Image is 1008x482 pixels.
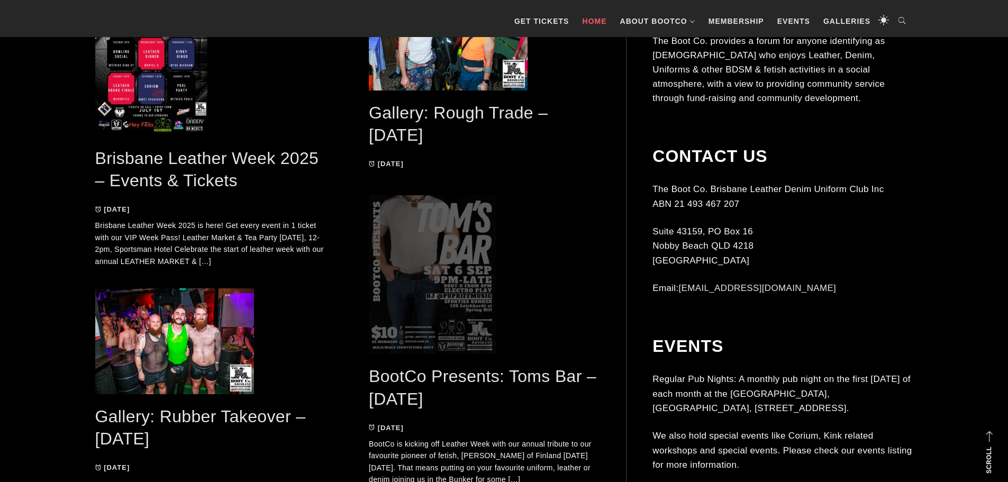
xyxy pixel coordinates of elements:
[369,424,404,432] a: [DATE]
[369,103,548,145] a: Gallery: Rough Trade – [DATE]
[652,146,913,166] h2: Contact Us
[95,149,319,190] a: Brisbane Leather Week 2025 – Events & Tickets
[95,407,306,449] a: Gallery: Rubber Takeover – [DATE]
[369,367,596,408] a: BootCo Presents: Toms Bar – [DATE]
[104,463,130,471] time: [DATE]
[577,5,612,37] a: Home
[679,283,837,293] a: [EMAIL_ADDRESS][DOMAIN_NAME]
[652,336,913,356] h2: Events
[378,424,404,432] time: [DATE]
[772,5,815,37] a: Events
[652,34,913,106] p: The Boot Co. provides a forum for anyone identifying as [DEMOGRAPHIC_DATA] who enjoys Leather, De...
[652,281,913,295] p: Email:
[615,5,701,37] a: About BootCo
[652,372,913,415] p: Regular Pub Nights: A monthly pub night on the first [DATE] of each month at the [GEOGRAPHIC_DATA...
[369,160,404,168] a: [DATE]
[95,220,327,267] p: Brisbane Leather Week 2025 is here! Get every event in 1 ticket with our VIP Week Pass! Leather M...
[652,224,913,268] p: Suite 43159, PO Box 16 Nobby Beach QLD 4218 [GEOGRAPHIC_DATA]
[95,463,130,471] a: [DATE]
[703,5,769,37] a: Membership
[652,429,913,472] p: We also hold special events like Corium, Kink related workshops and special events. Please check ...
[104,205,130,213] time: [DATE]
[652,182,913,211] p: The Boot Co. Brisbane Leather Denim Uniform Club Inc ABN 21 493 467 207
[818,5,876,37] a: Galleries
[985,447,993,474] strong: Scroll
[95,205,130,213] a: [DATE]
[378,160,404,168] time: [DATE]
[509,5,575,37] a: GET TICKETS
